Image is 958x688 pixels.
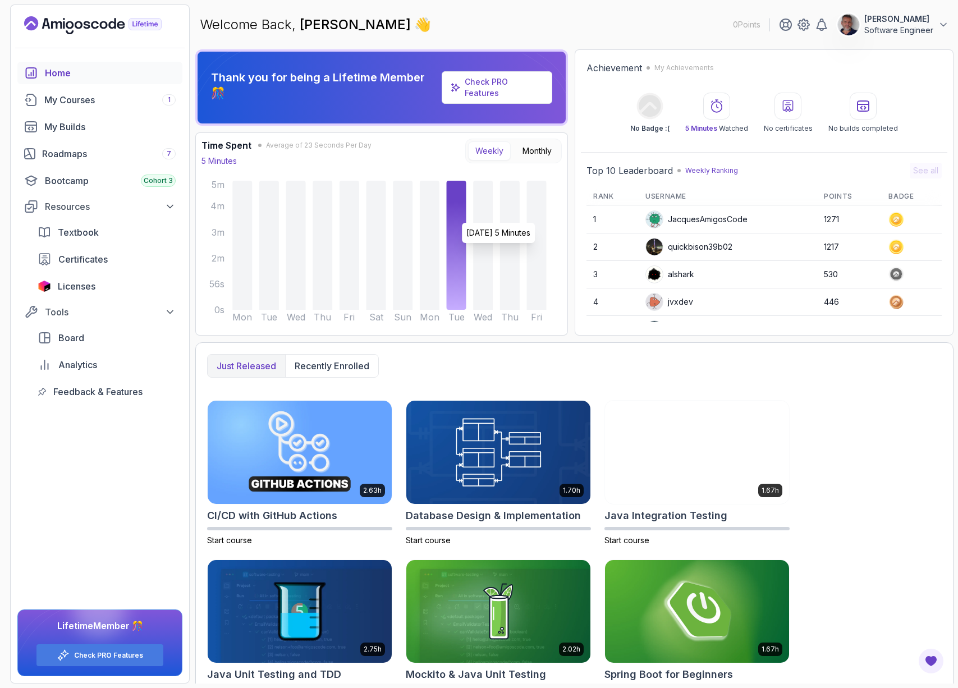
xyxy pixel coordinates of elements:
[44,93,176,107] div: My Courses
[586,316,639,343] td: 5
[394,312,411,323] tspan: Sun
[45,66,176,80] div: Home
[45,305,176,319] div: Tools
[17,169,182,192] a: bootcamp
[645,238,732,256] div: quickbison39b02
[17,89,182,111] a: courses
[685,124,748,133] p: Watched
[817,187,882,206] th: Points
[645,293,693,311] div: jvxdev
[406,535,451,545] span: Start course
[287,312,305,323] tspan: Wed
[212,227,224,238] tspan: 3m
[501,312,519,323] tspan: Thu
[58,358,97,371] span: Analytics
[646,238,663,255] img: user profile image
[17,302,182,322] button: Tools
[314,312,331,323] tspan: Thu
[74,651,143,660] a: Check PRO Features
[36,644,164,667] button: Check PRO Features
[208,401,392,504] img: CI/CD with GitHub Actions card
[910,163,942,178] button: See all
[363,486,382,495] p: 2.63h
[604,535,649,545] span: Start course
[45,174,176,187] div: Bootcamp
[828,124,898,133] p: No builds completed
[817,288,882,316] td: 446
[646,293,663,310] img: default monster avatar
[369,312,384,323] tspan: Sat
[210,201,224,212] tspan: 4m
[44,120,176,134] div: My Builds
[864,13,933,25] p: [PERSON_NAME]
[685,166,738,175] p: Weekly Ranking
[295,359,369,373] p: Recently enrolled
[817,316,882,343] td: 433
[563,486,580,495] p: 1.70h
[214,305,224,315] tspan: 0s
[17,143,182,165] a: roadmaps
[17,116,182,138] a: builds
[586,206,639,233] td: 1
[586,61,642,75] h2: Achievement
[645,320,709,338] div: Apply5489
[168,95,171,104] span: 1
[207,535,252,545] span: Start course
[586,187,639,206] th: Rank
[38,281,51,292] img: jetbrains icon
[208,560,392,663] img: Java Unit Testing and TDD card
[45,200,176,213] div: Resources
[58,279,95,293] span: Licenses
[837,13,949,36] button: user profile image[PERSON_NAME]Software Engineer
[586,261,639,288] td: 3
[207,667,341,682] h2: Java Unit Testing and TDD
[838,14,859,35] img: user profile image
[406,401,590,504] img: Database Design & Implementation card
[208,355,285,377] button: Just released
[882,187,942,206] th: Badge
[639,187,817,206] th: Username
[31,248,182,270] a: certificates
[232,312,252,323] tspan: Mon
[646,321,663,338] img: user profile image
[58,331,84,345] span: Board
[562,645,580,654] p: 2.02h
[58,253,108,266] span: Certificates
[604,400,790,546] a: Java Integration Testing card1.67hJava Integration TestingStart course
[448,312,465,323] tspan: Tue
[207,400,392,546] a: CI/CD with GitHub Actions card2.63hCI/CD with GitHub ActionsStart course
[645,210,748,228] div: JacquesAmigosCode
[209,279,224,290] tspan: 56s
[605,560,789,663] img: Spring Boot for Beginners card
[31,275,182,297] a: licenses
[201,139,251,152] h3: Time Spent
[343,312,355,323] tspan: Fri
[474,312,492,323] tspan: Wed
[733,19,760,30] p: 0 Points
[646,211,663,228] img: default monster avatar
[200,16,431,34] p: Welcome Back,
[864,25,933,36] p: Software Engineer
[817,206,882,233] td: 1271
[144,176,173,185] span: Cohort 3
[406,667,546,682] h2: Mockito & Java Unit Testing
[31,221,182,244] a: textbook
[646,266,663,283] img: user profile image
[285,355,378,377] button: Recently enrolled
[406,400,591,546] a: Database Design & Implementation card1.70hDatabase Design & ImplementationStart course
[586,164,673,177] h2: Top 10 Leaderboard
[217,359,276,373] p: Just released
[604,667,733,682] h2: Spring Boot for Beginners
[31,354,182,376] a: analytics
[468,141,511,160] button: Weekly
[300,16,414,33] span: [PERSON_NAME]
[586,233,639,261] td: 2
[630,124,670,133] p: No Badge :(
[406,508,581,524] h2: Database Design & Implementation
[515,141,559,160] button: Monthly
[654,63,714,72] p: My Achievements
[605,401,789,504] img: Java Integration Testing card
[817,233,882,261] td: 1217
[207,508,337,524] h2: CI/CD with GitHub Actions
[42,147,176,160] div: Roadmaps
